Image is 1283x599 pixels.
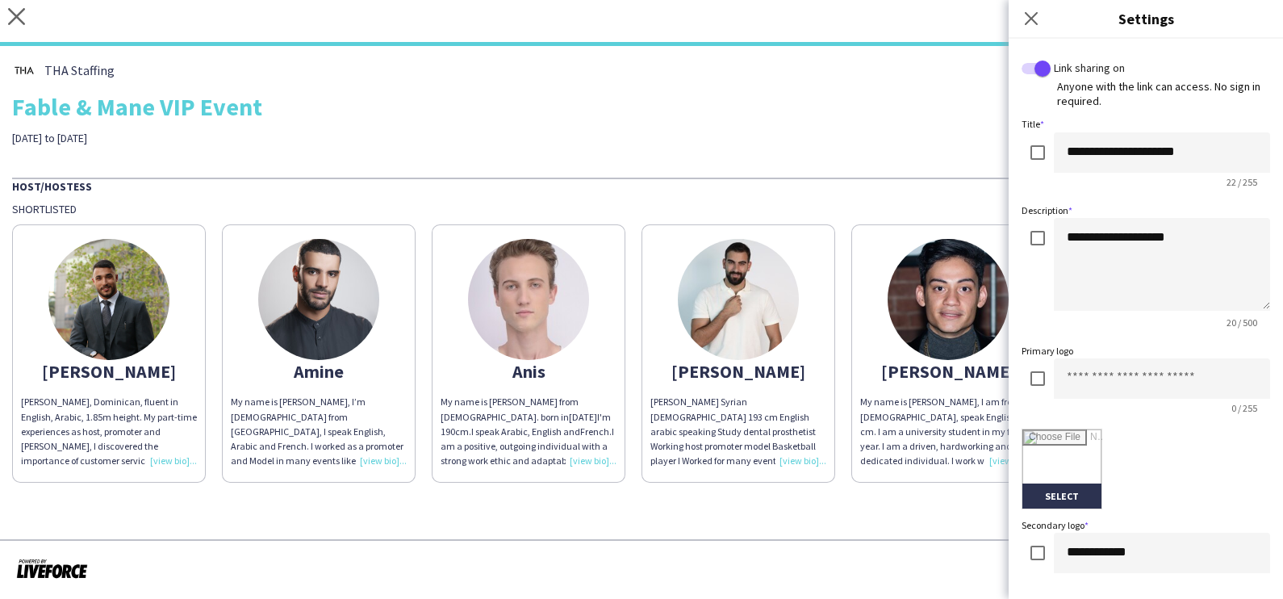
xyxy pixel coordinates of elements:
[1214,576,1270,589] span: 12 / 255
[468,239,589,360] img: thumb-63ff74acda6c5.jpeg
[650,364,826,379] div: [PERSON_NAME]
[231,364,407,379] div: Amine
[650,395,826,468] div: [PERSON_NAME] Syrian [DEMOGRAPHIC_DATA] 193 cm English arabic speaking Study dental prosthetist W...
[580,425,609,438] span: French
[888,239,1009,360] img: thumb-6553e9e31a458.jpg
[16,557,88,580] img: Powered by Liveforce
[678,239,799,360] img: thumb-66d43ad786d2c.jpg
[1051,61,1125,75] label: Link sharing on
[1022,79,1270,108] div: Anyone with the link can access. No sign in required.
[1022,345,1073,357] label: Primary logo
[569,411,597,423] span: [DATE]
[1022,118,1044,130] label: Title
[1022,204,1072,216] label: Description
[1214,316,1270,329] span: 20 / 500
[441,411,611,438] span: I'm 190cm.
[441,364,616,379] div: Anis
[860,395,1036,468] div: My name is [PERSON_NAME], I am from [DEMOGRAPHIC_DATA], speak English, 185 cm. I am a university ...
[258,239,379,360] img: thumb-6531188bdb521.jpeg
[12,94,1271,119] div: Fable & Mane VIP Event
[21,395,197,468] div: [PERSON_NAME], Dominican, fluent in English, Arabic, 1.85m height. My part-time experiences as ho...
[471,425,580,438] span: I speak Arabic, English and
[12,58,36,82] img: thumb-0b1c4840-441c-4cf7-bc0f-fa59e8b685e2..jpg
[231,395,407,468] div: My name is [PERSON_NAME], I’m [DEMOGRAPHIC_DATA] from [GEOGRAPHIC_DATA], I speak English, Arabic ...
[1022,519,1089,531] label: Secondary logo
[12,178,1271,194] div: Host/Hostess
[1218,402,1270,414] span: 0 / 255
[1214,176,1270,188] span: 22 / 255
[441,396,579,422] span: My name is [PERSON_NAME] from [DEMOGRAPHIC_DATA]. born in
[21,364,197,379] div: [PERSON_NAME]
[1009,8,1283,29] h3: Settings
[44,63,115,77] span: THA Staffing
[12,202,1271,216] div: Shortlisted
[48,239,169,360] img: thumb-3b4bedbe-2bfe-446a-a964-4b882512f058.jpg
[12,131,453,145] div: [DATE] to [DATE]
[860,364,1036,379] div: [PERSON_NAME]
